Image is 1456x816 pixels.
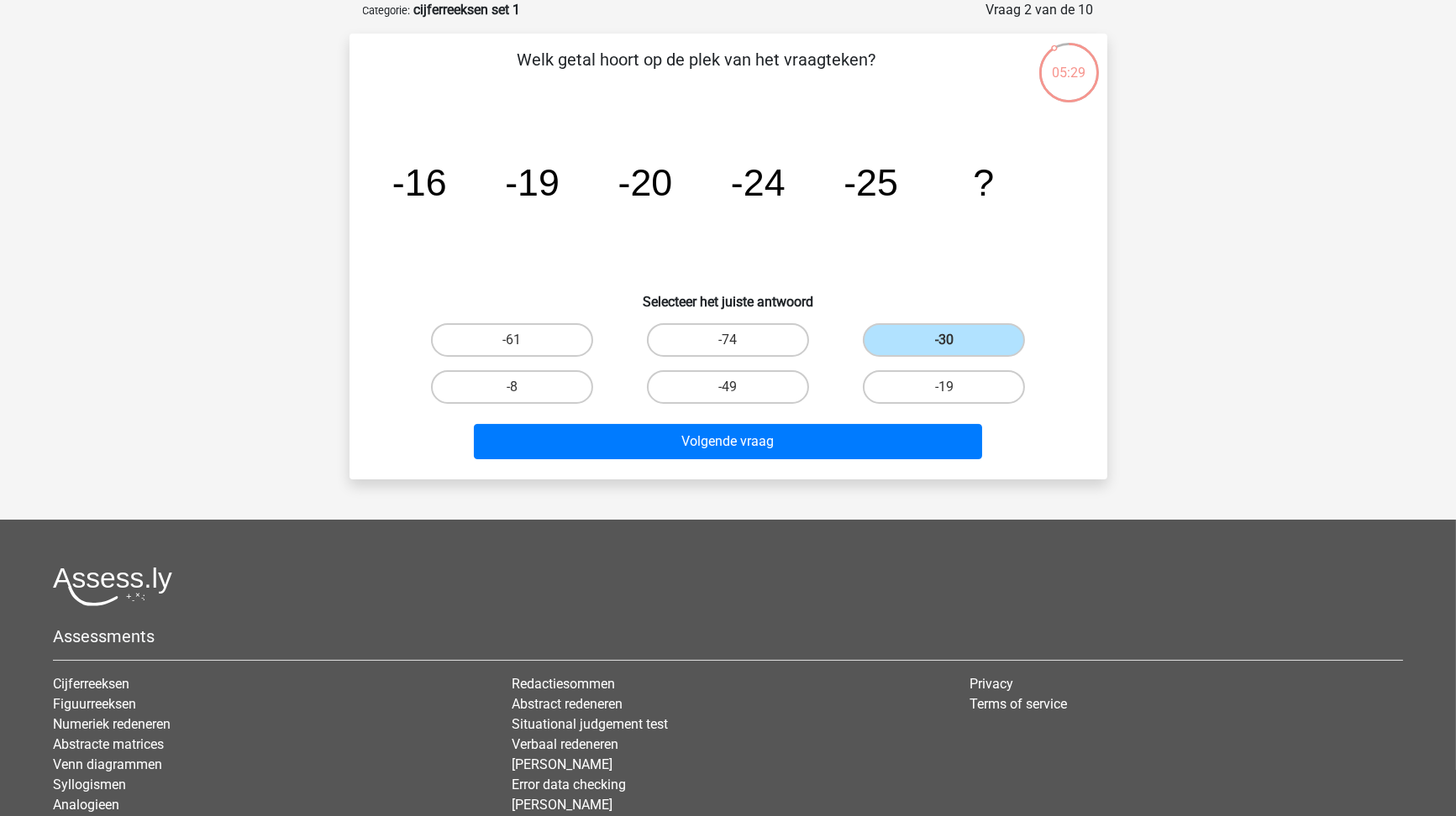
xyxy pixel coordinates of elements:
tspan: -20 [618,161,672,203]
a: [PERSON_NAME] [512,797,612,813]
a: Analogieen [53,797,119,813]
a: Cijferreeksen [53,676,129,692]
a: Verbaal redeneren [512,736,618,752]
label: -8 [431,370,593,404]
a: Figuurreeksen [53,696,136,712]
label: -49 [647,370,809,404]
img: Assessly logo [53,567,172,606]
a: Error data checking [512,777,626,792]
h5: Assessments [53,626,1403,646]
tspan: -16 [392,161,446,203]
strong: cijferreeksen set 1 [414,2,521,18]
label: -19 [863,370,1025,404]
a: Venn diagrammen [53,756,162,772]
a: Abstract redeneren [512,696,623,712]
a: Terms of service [970,696,1067,712]
a: [PERSON_NAME] [512,756,612,772]
tspan: -25 [844,161,898,203]
div: 05:29 [1038,41,1101,83]
a: Privacy [970,676,1013,692]
a: Abstracte matrices [53,736,164,752]
a: Syllogismen [53,777,126,792]
h6: Selecteer het juiste antwoord [376,280,1080,310]
a: Situational judgement test [512,716,668,732]
a: Numeriek redeneren [53,716,171,732]
label: -74 [647,323,809,357]
label: -30 [863,323,1025,357]
tspan: -24 [730,161,785,203]
tspan: -19 [505,161,560,203]
a: Redactiesommen [512,676,615,692]
label: -61 [431,323,593,357]
button: Volgende vraag [474,424,982,459]
small: Categorie: [363,4,411,17]
p: Welk getal hoort op de plek van het vraagteken? [376,47,1017,97]
tspan: ? [973,161,994,203]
